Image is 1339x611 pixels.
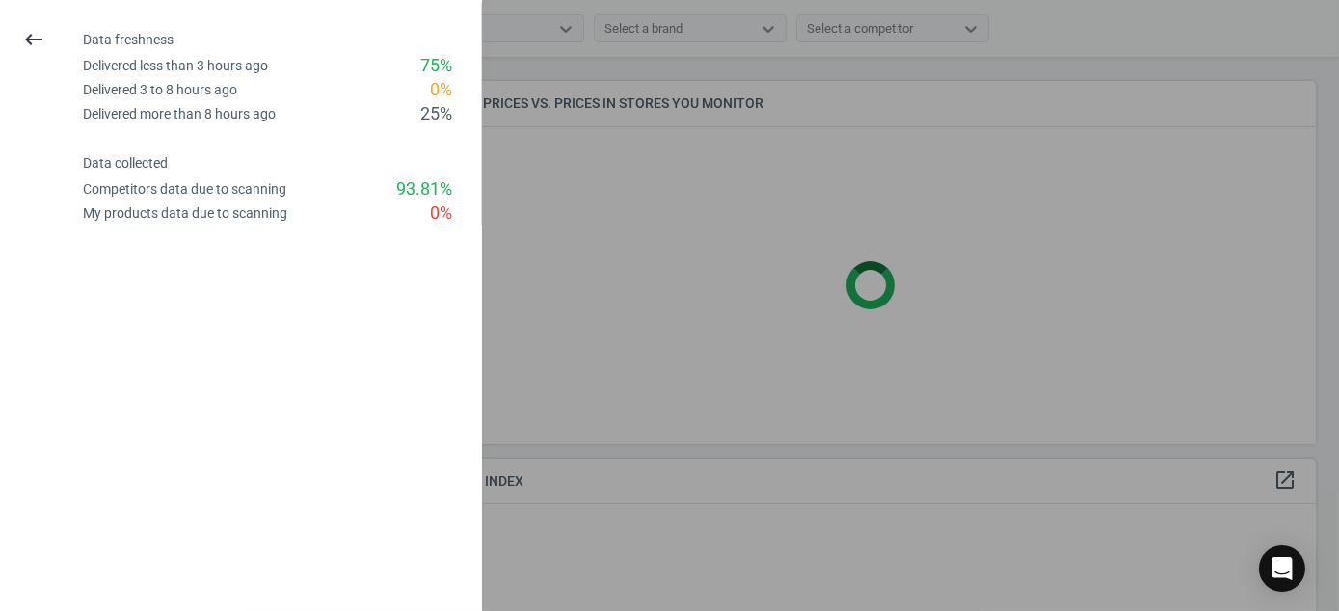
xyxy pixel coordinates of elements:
button: keyboard_backspace [12,17,56,63]
div: Competitors data due to scanning [83,180,286,199]
div: Open Intercom Messenger [1259,545,1305,592]
div: 93.81 % [396,177,452,201]
div: My products data due to scanning [83,204,287,223]
div: Delivered more than 8 hours ago [83,105,276,123]
div: 25 % [420,102,452,126]
div: 75 % [420,54,452,78]
h4: Data freshness [83,32,481,48]
div: Delivered 3 to 8 hours ago [83,81,237,99]
div: 0 % [430,201,452,226]
div: 0 % [430,78,452,102]
div: Delivered less than 3 hours ago [83,57,268,75]
i: keyboard_backspace [22,28,45,51]
h4: Data collected [83,155,481,172]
